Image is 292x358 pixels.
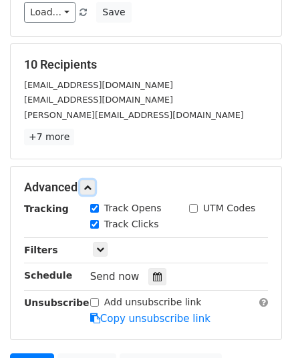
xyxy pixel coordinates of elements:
[24,129,74,145] a: +7 more
[96,2,131,23] button: Save
[104,295,202,309] label: Add unsubscribe link
[24,297,90,308] strong: Unsubscribe
[24,270,72,281] strong: Schedule
[24,110,244,120] small: [PERSON_NAME][EMAIL_ADDRESS][DOMAIN_NAME]
[24,80,173,90] small: [EMAIL_ADDRESS][DOMAIN_NAME]
[24,57,268,72] h5: 10 Recipients
[24,180,268,195] h5: Advanced
[225,294,292,358] iframe: Chat Widget
[24,2,76,23] a: Load...
[104,217,159,231] label: Track Clicks
[24,203,69,214] strong: Tracking
[90,271,140,283] span: Send now
[104,201,162,215] label: Track Opens
[90,313,210,325] a: Copy unsubscribe link
[24,95,173,105] small: [EMAIL_ADDRESS][DOMAIN_NAME]
[24,245,58,255] strong: Filters
[203,201,255,215] label: UTM Codes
